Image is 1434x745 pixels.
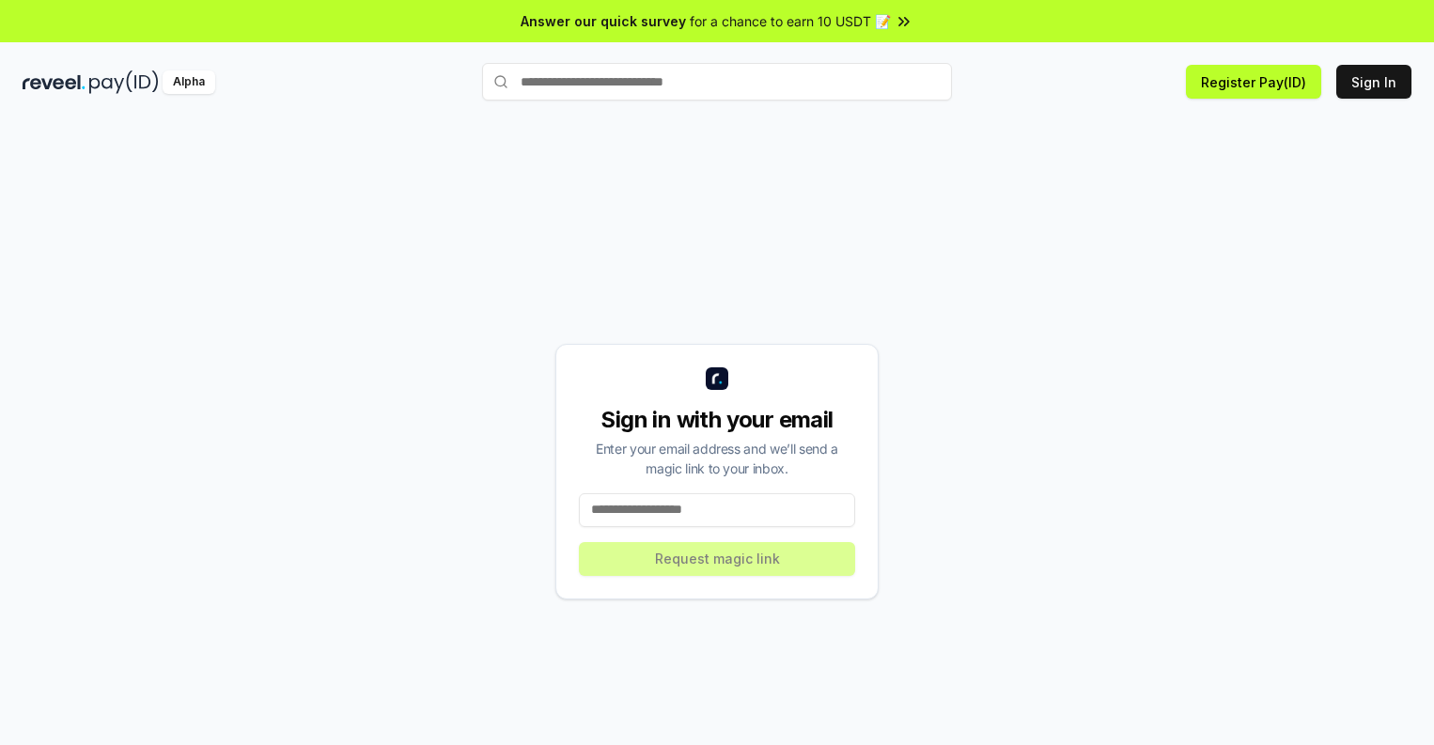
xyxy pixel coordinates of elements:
div: Enter your email address and we’ll send a magic link to your inbox. [579,439,855,478]
button: Register Pay(ID) [1186,65,1321,99]
img: logo_small [706,367,728,390]
div: Sign in with your email [579,405,855,435]
div: Alpha [163,70,215,94]
button: Sign In [1336,65,1411,99]
img: pay_id [89,70,159,94]
span: for a chance to earn 10 USDT 📝 [690,11,891,31]
span: Answer our quick survey [521,11,686,31]
img: reveel_dark [23,70,86,94]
